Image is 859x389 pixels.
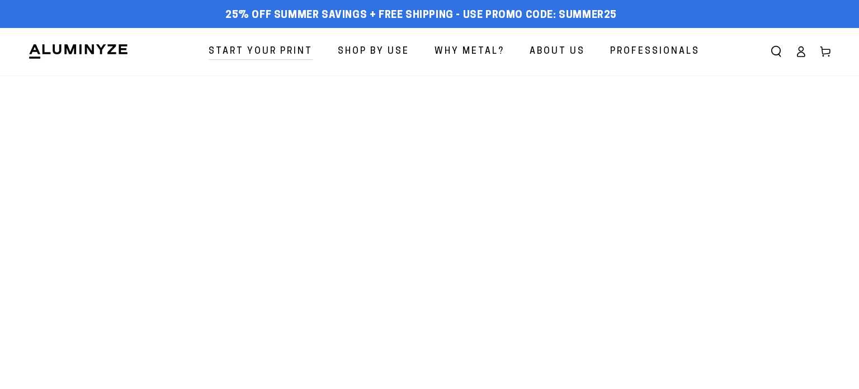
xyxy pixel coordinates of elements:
span: Why Metal? [435,44,504,60]
a: Start Your Print [200,37,321,67]
span: About Us [530,44,585,60]
img: Aluminyze [28,43,129,60]
a: About Us [521,37,593,67]
a: Professionals [602,37,708,67]
span: Shop By Use [338,44,409,60]
a: Shop By Use [329,37,418,67]
summary: Search our site [764,39,789,64]
span: Professionals [610,44,700,60]
a: Why Metal? [426,37,513,67]
span: 25% off Summer Savings + Free Shipping - Use Promo Code: SUMMER25 [225,10,617,22]
span: Start Your Print [209,44,313,60]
